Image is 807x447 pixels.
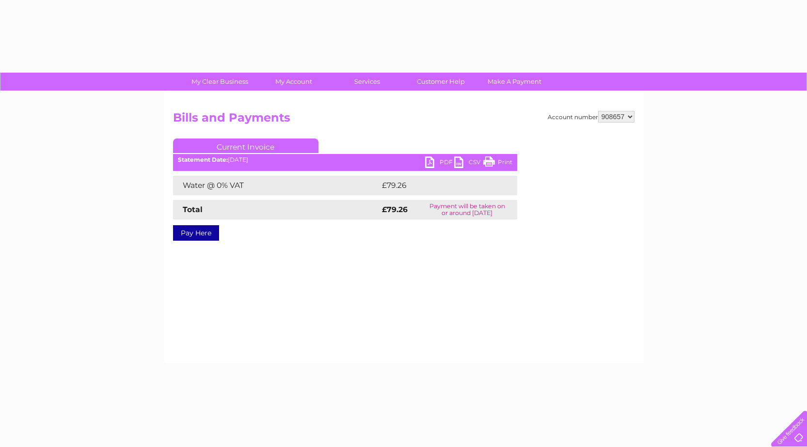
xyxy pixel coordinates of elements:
[380,176,498,195] td: £79.26
[253,73,333,91] a: My Account
[180,73,260,91] a: My Clear Business
[173,176,380,195] td: Water @ 0% VAT
[382,205,408,214] strong: £79.26
[483,156,512,170] a: Print
[401,73,481,91] a: Customer Help
[475,73,554,91] a: Make A Payment
[178,156,228,163] b: Statement Date:
[173,225,219,241] a: Pay Here
[327,73,407,91] a: Services
[548,111,634,123] div: Account number
[454,156,483,170] a: CSV
[173,139,318,153] a: Current Invoice
[425,156,454,170] a: PDF
[173,156,517,163] div: [DATE]
[173,111,634,129] h2: Bills and Payments
[183,205,203,214] strong: Total
[417,200,517,219] td: Payment will be taken on or around [DATE]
